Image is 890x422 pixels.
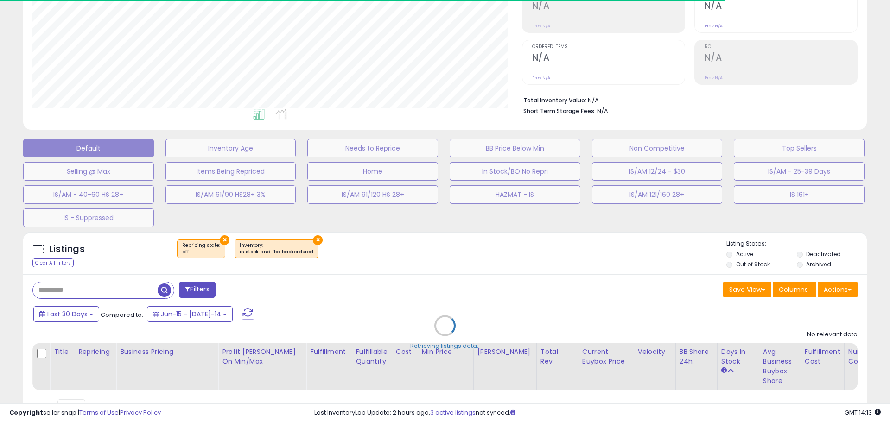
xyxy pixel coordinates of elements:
[532,0,685,13] h2: N/A
[532,23,550,29] small: Prev: N/A
[592,139,723,157] button: Non Competitive
[705,52,857,65] h2: N/A
[705,75,723,81] small: Prev: N/A
[307,139,438,157] button: Needs to Reprice
[592,162,723,181] button: IS/AM 12/24 - $30
[705,23,723,29] small: Prev: N/A
[450,162,580,181] button: In Stock/BO No Repri
[23,208,154,227] button: IS - Suppressed
[410,342,480,350] div: Retrieving listings data..
[9,408,43,417] strong: Copyright
[307,185,438,204] button: IS/AM 91/120 HS 28+
[523,94,851,105] li: N/A
[592,185,723,204] button: IS/AM 121/160 28+
[165,139,296,157] button: Inventory Age
[705,0,857,13] h2: N/A
[450,139,580,157] button: BB Price Below Min
[23,185,154,204] button: IS/AM - 40-60 HS 28+
[165,162,296,181] button: Items Being Repriced
[532,44,685,50] span: Ordered Items
[734,139,865,157] button: Top Sellers
[9,409,161,417] div: seller snap | |
[165,185,296,204] button: IS/AM 61/90 HS28+ 3%
[523,107,596,115] b: Short Term Storage Fees:
[307,162,438,181] button: Home
[734,185,865,204] button: IS 161+
[705,44,857,50] span: ROI
[23,162,154,181] button: Selling @ Max
[23,139,154,157] button: Default
[450,185,580,204] button: HAZMAT - IS
[523,96,586,104] b: Total Inventory Value:
[734,162,865,181] button: IS/AM - 25-39 Days
[532,75,550,81] small: Prev: N/A
[597,107,608,115] span: N/A
[532,52,685,65] h2: N/A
